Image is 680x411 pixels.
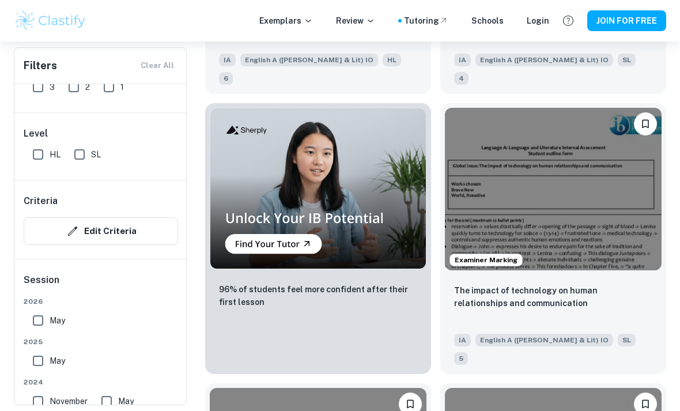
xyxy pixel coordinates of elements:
[454,72,469,85] span: 4
[240,54,378,66] span: English A ([PERSON_NAME] & Lit) IO
[24,217,178,245] button: Edit Criteria
[558,11,578,31] button: Help and Feedback
[404,14,448,27] a: Tutoring
[450,255,522,265] span: Examiner Marking
[259,14,313,27] p: Exemplars
[50,314,65,327] span: May
[219,283,417,308] p: 96% of students feel more confident after their first lesson
[24,273,178,296] h6: Session
[475,54,613,66] span: English A ([PERSON_NAME] & Lit) IO
[454,284,652,310] p: The impact of technology on human relationships and communication
[14,9,87,32] img: Clastify logo
[336,14,375,27] p: Review
[50,395,88,408] span: November
[118,395,134,408] span: May
[475,334,613,346] span: English A ([PERSON_NAME] & Lit) IO
[634,112,657,135] button: Please log in to bookmark exemplars
[445,108,662,270] img: English A (Lang & Lit) IO IA example thumbnail: The impact of technology on human relati
[50,81,55,93] span: 3
[91,148,101,161] span: SL
[440,103,666,374] a: Examiner MarkingPlease log in to bookmark exemplarsThe impact of technology on human relationship...
[527,14,549,27] a: Login
[383,54,401,66] span: HL
[24,337,178,347] span: 2025
[24,127,178,141] h6: Level
[219,72,233,85] span: 6
[24,58,57,74] h6: Filters
[24,377,178,387] span: 2024
[50,148,61,161] span: HL
[210,108,426,269] img: Thumbnail
[454,54,471,66] span: IA
[120,81,124,93] span: 1
[454,334,471,346] span: IA
[205,103,431,374] a: Thumbnail96% of students feel more confident after their first lesson
[85,81,90,93] span: 2
[471,14,504,27] a: Schools
[24,296,178,307] span: 2026
[219,54,236,66] span: IA
[454,352,468,365] span: 5
[24,194,58,208] h6: Criteria
[618,334,636,346] span: SL
[50,355,65,367] span: May
[618,54,636,66] span: SL
[587,10,666,31] button: JOIN FOR FREE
